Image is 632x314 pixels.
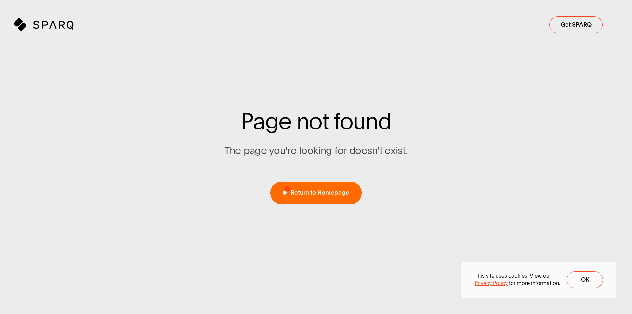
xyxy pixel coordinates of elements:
p: This site uses cookies. View our for more information. [475,272,560,287]
span: n [297,110,309,133]
span: P [241,110,253,133]
span: o [340,110,353,133]
button: Ok [567,271,603,288]
span: u [353,110,366,133]
span: Return to Homepage [291,190,349,196]
button: Sign up to the SPARQ waiting list [549,16,603,33]
span: d [378,110,392,133]
span: Page not found [191,110,441,133]
span: f [334,110,340,133]
span: The page you're looking for doesn't exist. [168,144,464,157]
a: Privacy Policy [475,280,508,287]
span: t [322,110,329,133]
span: e [278,110,291,133]
span: g [265,110,279,133]
span: o [309,110,322,133]
a: Home [270,182,362,204]
span: Ok [581,277,589,283]
span: The page you're looking for doesn't exist. [224,144,408,157]
span: n [365,110,378,133]
span: a [253,110,265,133]
span: Get SPARQ [561,22,592,28]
